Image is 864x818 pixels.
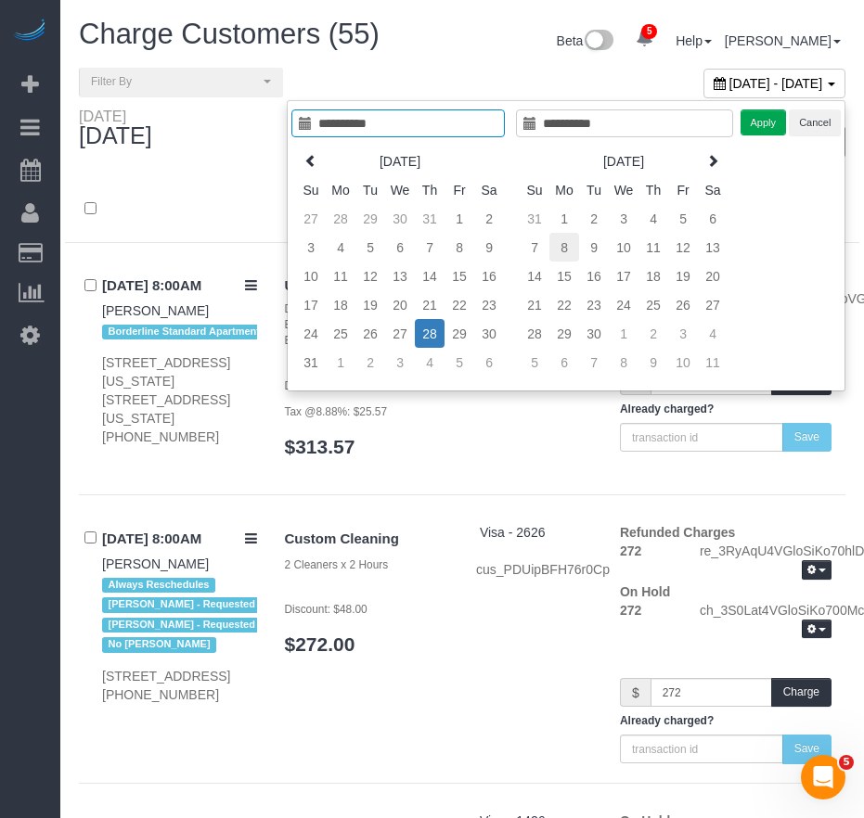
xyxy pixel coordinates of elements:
td: 30 [579,319,609,348]
td: 13 [385,262,415,290]
input: transaction id [620,735,783,763]
div: cus_PDUipBFH76r0Cp [476,560,592,579]
td: 31 [296,348,326,377]
div: Tags [102,320,257,344]
th: Fr [445,175,474,204]
td: 7 [579,348,609,377]
strong: On Hold [620,584,670,599]
td: 4 [698,319,728,348]
td: 6 [474,348,504,377]
td: 3 [296,233,326,262]
td: 28 [326,204,355,233]
td: 6 [698,204,728,233]
td: 9 [474,233,504,262]
td: 4 [415,348,445,377]
td: 20 [698,262,728,290]
td: 11 [698,348,728,377]
td: 17 [609,262,638,290]
td: 20 [385,290,415,319]
th: Mo [549,175,579,204]
td: 22 [445,290,474,319]
span: Visa - 2626 [480,525,546,540]
td: 13 [698,233,728,262]
td: 25 [638,290,668,319]
span: [PERSON_NAME] - Requested [102,597,261,612]
td: 5 [520,348,549,377]
strong: 272 [620,603,641,618]
td: 17 [296,290,326,319]
td: 26 [355,319,385,348]
div: [DATE] [79,109,171,149]
td: 31 [520,204,549,233]
a: [PERSON_NAME] [725,33,841,48]
h4: Custom Cleaning [285,531,449,547]
div: Tags [102,573,257,658]
td: 19 [355,290,385,319]
span: Charge Customers (55) [79,18,380,50]
button: Charge [771,678,832,707]
a: $313.57 [285,436,355,457]
td: 6 [549,348,579,377]
h4: [DATE] 8:00AM [102,531,257,547]
td: 14 [520,262,549,290]
div: Deep Cleaning (Most Popular) [285,301,449,317]
th: Sa [698,175,728,204]
strong: 272 [620,543,641,558]
span: [DATE] - [DATE] [729,76,823,91]
td: 27 [698,290,728,319]
td: 28 [520,319,549,348]
td: 1 [445,204,474,233]
td: 2 [355,348,385,377]
td: 10 [609,233,638,262]
td: 7 [520,233,549,262]
td: 3 [609,204,638,233]
img: Automaid Logo [11,19,48,45]
td: 9 [638,348,668,377]
td: 7 [415,233,445,262]
td: 29 [549,319,579,348]
th: Mo [326,175,355,204]
td: 8 [445,233,474,262]
td: 30 [474,319,504,348]
td: 26 [668,290,698,319]
div: re_3RyAqU4VGloSiKo70hlDDXYe [686,542,845,582]
td: 8 [549,233,579,262]
h4: [DATE] 8:00AM [102,278,257,294]
td: 23 [579,290,609,319]
td: 29 [355,204,385,233]
td: 4 [638,204,668,233]
td: 4 [326,233,355,262]
a: $272.00 [285,633,355,655]
td: 5 [445,348,474,377]
td: 24 [609,290,638,319]
td: 28 [415,319,445,348]
td: 1 [326,348,355,377]
th: Sa [474,175,504,204]
td: 2 [638,319,668,348]
td: 11 [638,233,668,262]
td: 18 [638,262,668,290]
small: 2 Cleaners x 2 Hours [285,558,389,571]
span: Filter By [91,74,259,90]
td: 3 [668,319,698,348]
h4: Under 1,000 sq. ft. [285,278,449,294]
td: 9 [579,233,609,262]
small: Discount: $48.00 [285,603,368,616]
div: Bedroom: 2 Bedrooms [285,317,449,333]
h5: Already charged? [620,403,832,415]
td: 27 [385,319,415,348]
span: $ [620,678,651,707]
a: [PERSON_NAME] [102,556,209,571]
div: [STREET_ADDRESS][US_STATE] [STREET_ADDRESS][US_STATE] [PHONE_NUMBER] [102,353,257,446]
td: 3 [385,348,415,377]
td: 1 [609,319,638,348]
td: 12 [668,233,698,262]
td: 30 [385,204,415,233]
th: [DATE] [549,147,698,175]
a: Beta [557,33,614,48]
img: New interface [583,30,613,54]
a: 5 [626,19,663,59]
span: Always Reschedules [102,578,215,593]
th: Th [638,175,668,204]
td: 10 [296,262,326,290]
